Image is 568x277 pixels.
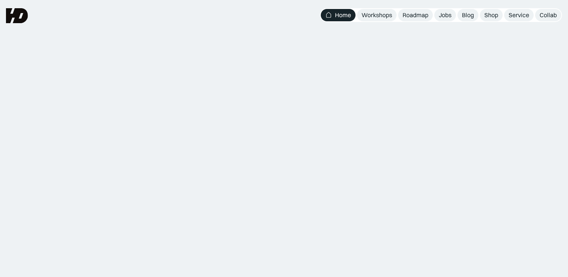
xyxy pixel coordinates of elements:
[434,9,456,21] a: Jobs
[321,9,356,21] a: Home
[335,11,351,19] div: Home
[398,9,433,21] a: Roadmap
[403,11,428,19] div: Roadmap
[484,11,498,19] div: Shop
[457,9,478,21] a: Blog
[357,9,397,21] a: Workshops
[462,11,474,19] div: Blog
[480,9,503,21] a: Shop
[504,9,534,21] a: Service
[509,11,529,19] div: Service
[535,9,561,21] a: Collab
[361,11,392,19] div: Workshops
[439,11,451,19] div: Jobs
[540,11,557,19] div: Collab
